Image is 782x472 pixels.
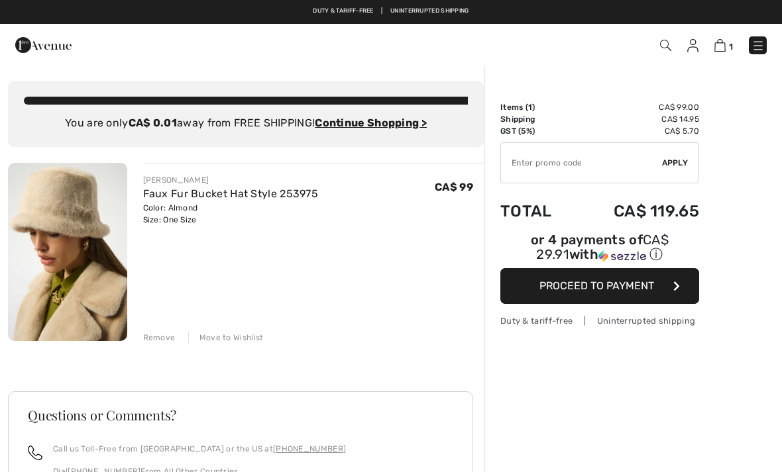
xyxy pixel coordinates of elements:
td: Shipping [500,113,575,125]
img: Menu [752,39,765,52]
div: [PERSON_NAME] [143,174,319,186]
img: Sezzle [598,250,646,262]
td: GST (5%) [500,125,575,137]
span: CA$ 29.91 [536,232,669,262]
img: Faux Fur Bucket Hat Style 253975 [8,163,127,341]
div: Remove [143,332,176,344]
td: Items ( ) [500,101,575,113]
div: Move to Wishlist [188,332,264,344]
img: call [28,446,42,460]
div: Color: Almond Size: One Size [143,202,319,226]
a: [PHONE_NUMBER] [273,444,346,453]
div: or 4 payments of with [500,234,699,263]
input: Promo code [501,143,662,183]
a: 1ère Avenue [15,38,72,50]
span: Proceed to Payment [539,279,654,292]
a: Faux Fur Bucket Hat Style 253975 [143,187,319,200]
h3: Questions or Comments? [28,408,453,422]
a: 1 [714,37,733,53]
span: 1 [729,42,733,52]
strong: CA$ 0.01 [129,117,177,129]
td: CA$ 5.70 [575,125,699,137]
td: CA$ 119.65 [575,189,699,234]
a: Continue Shopping > [315,117,427,129]
td: CA$ 14.95 [575,113,699,125]
div: You are only away from FREE SHIPPING! [24,115,468,131]
td: Total [500,189,575,234]
div: or 4 payments ofCA$ 29.91withSezzle Click to learn more about Sezzle [500,234,699,268]
span: CA$ 99 [435,181,473,193]
span: Apply [662,157,689,169]
span: 1 [528,103,532,112]
img: Shopping Bag [714,39,726,52]
p: Call us Toll-Free from [GEOGRAPHIC_DATA] or the US at [53,443,346,455]
div: Duty & tariff-free | Uninterrupted shipping [500,314,699,327]
img: My Info [687,39,698,52]
img: 1ère Avenue [15,32,72,58]
button: Proceed to Payment [500,268,699,304]
img: Search [660,40,671,51]
td: CA$ 99.00 [575,101,699,113]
